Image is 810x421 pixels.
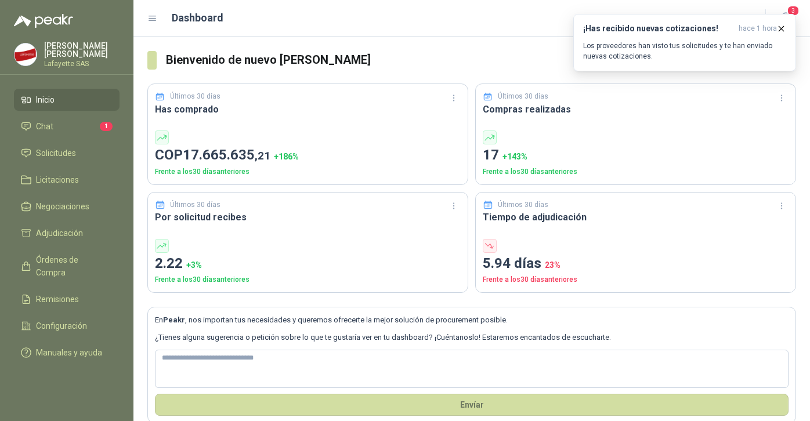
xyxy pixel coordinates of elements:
a: Remisiones [14,288,120,310]
span: Chat [36,120,53,133]
p: Frente a los 30 días anteriores [483,166,789,177]
a: Configuración [14,315,120,337]
span: Órdenes de Compra [36,253,109,279]
h3: Tiempo de adjudicación [483,210,789,224]
span: Inicio [36,93,55,106]
img: Company Logo [15,43,37,66]
p: Últimos 30 días [170,91,220,102]
span: 1 [100,122,113,131]
button: 3 [775,8,796,29]
h3: Por solicitud recibes [155,210,461,224]
p: Los proveedores han visto tus solicitudes y te han enviado nuevas cotizaciones. [583,41,786,61]
a: Solicitudes [14,142,120,164]
span: ,21 [255,149,270,162]
span: hace 1 hora [739,24,777,34]
span: + 143 % [502,152,527,161]
span: Solicitudes [36,147,76,159]
a: Adjudicación [14,222,120,244]
p: [PERSON_NAME] [PERSON_NAME] [44,42,120,58]
h1: Dashboard [172,10,223,26]
p: Lafayette SAS [44,60,120,67]
span: Configuración [36,320,87,332]
span: 17.665.635 [183,147,270,163]
p: ¿Tienes alguna sugerencia o petición sobre lo que te gustaría ver en tu dashboard? ¡Cuéntanoslo! ... [155,332,789,343]
p: COP [155,144,461,166]
h3: ¡Has recibido nuevas cotizaciones! [583,24,734,34]
a: Chat1 [14,115,120,137]
button: ¡Has recibido nuevas cotizaciones!hace 1 hora Los proveedores han visto tus solicitudes y te han ... [573,14,796,71]
a: Órdenes de Compra [14,249,120,284]
h3: Compras realizadas [483,102,789,117]
span: Licitaciones [36,173,79,186]
a: Inicio [14,89,120,111]
span: Remisiones [36,293,79,306]
p: 2.22 [155,253,461,275]
span: Manuales y ayuda [36,346,102,359]
p: Últimos 30 días [498,91,548,102]
a: Licitaciones [14,169,120,191]
button: Envíar [155,394,789,416]
p: 5.94 días [483,253,789,275]
p: Frente a los 30 días anteriores [155,274,461,285]
span: 23 % [545,260,561,270]
h3: Bienvenido de nuevo [PERSON_NAME] [166,51,796,69]
span: 3 [787,5,800,16]
p: Frente a los 30 días anteriores [483,274,789,285]
a: Manuales y ayuda [14,342,120,364]
span: + 3 % [186,260,202,270]
p: Frente a los 30 días anteriores [155,166,461,177]
span: Adjudicación [36,227,83,239]
a: Negociaciones [14,195,120,217]
p: Últimos 30 días [170,199,220,210]
span: + 186 % [274,152,299,161]
b: Peakr [163,315,185,324]
h3: Has comprado [155,102,461,117]
p: Últimos 30 días [498,199,548,210]
img: Logo peakr [14,14,73,28]
span: Negociaciones [36,200,89,213]
p: En , nos importan tus necesidades y queremos ofrecerte la mejor solución de procurement posible. [155,314,789,326]
p: 17 [483,144,789,166]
